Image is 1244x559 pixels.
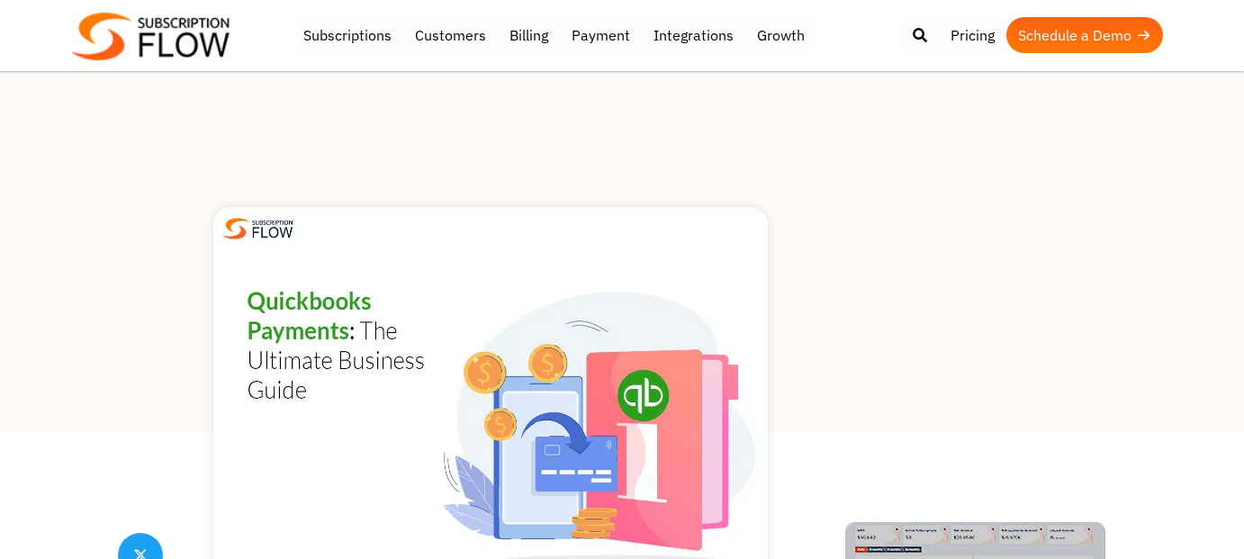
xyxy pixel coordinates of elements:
[498,17,560,53] a: Billing
[1006,17,1163,53] a: Schedule a Demo
[939,17,1006,53] a: Pricing
[403,17,498,53] a: Customers
[72,13,230,60] img: Subscriptionflow
[745,17,816,53] a: Growth
[292,17,403,53] a: Subscriptions
[560,17,642,53] a: Payment
[642,17,745,53] a: Integrations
